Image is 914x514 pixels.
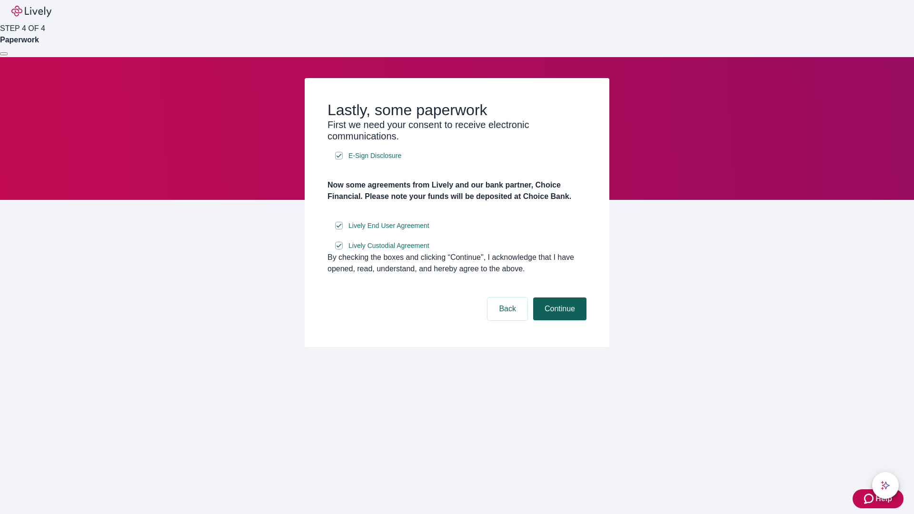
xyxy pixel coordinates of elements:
[881,481,890,490] svg: Lively AI Assistant
[853,489,904,508] button: Zendesk support iconHelp
[328,101,586,119] h2: Lastly, some paperwork
[328,252,586,275] div: By checking the boxes and clicking “Continue", I acknowledge that I have opened, read, understand...
[533,297,586,320] button: Continue
[348,151,401,161] span: E-Sign Disclosure
[864,493,875,504] svg: Zendesk support icon
[328,119,586,142] h3: First we need your consent to receive electronic communications.
[347,150,403,162] a: e-sign disclosure document
[328,179,586,202] h4: Now some agreements from Lively and our bank partner, Choice Financial. Please note your funds wi...
[347,220,431,232] a: e-sign disclosure document
[872,472,899,499] button: chat
[11,6,51,17] img: Lively
[348,241,429,251] span: Lively Custodial Agreement
[347,240,431,252] a: e-sign disclosure document
[875,493,892,504] span: Help
[487,297,527,320] button: Back
[348,221,429,231] span: Lively End User Agreement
